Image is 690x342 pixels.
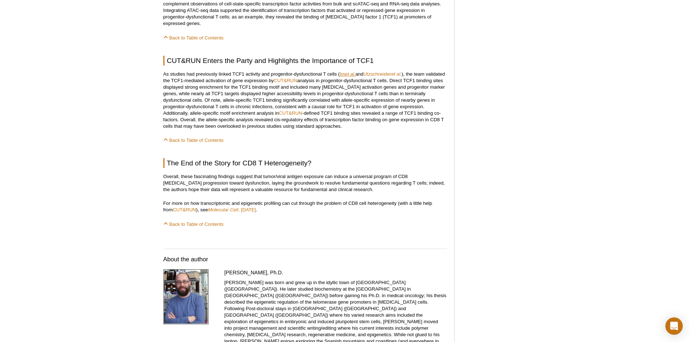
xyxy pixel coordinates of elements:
p: As studies had previously linked TCF1 activity and progenitor-dysfunctional T cells ( and ), the ... [163,71,447,130]
p: For more on how transcriptomic and epigenetic profiling can cut through the problem of CD8 cell h... [163,200,447,213]
h4: [PERSON_NAME], Ph.D. [224,269,447,276]
em: et al. [391,71,402,77]
h2: CUT&RUN Enters the Party and Highlights the Importance of TCF1 [163,56,447,66]
a: Molecular Cell, [DATE] [208,207,256,212]
em: Molecular Cell [208,207,238,212]
div: Open Intercom Messenger [665,317,683,335]
em: et al. [345,71,356,77]
h3: About the author [163,255,447,264]
a: Imet al. [340,71,355,77]
a: CUT&RUN [173,207,196,212]
a: Back to Table of Contents [163,35,224,41]
p: Overall, these fascinating findings suggest that tumor/viral antigen exposure can induce a univer... [163,173,447,193]
a: CUT&RUN [274,78,297,83]
a: Utzschneideret al. [363,71,402,77]
a: Back to Table of Contents [163,138,224,143]
img: Stuart P. Atkinson [163,269,209,324]
h2: The End of the Story for CD8 T Heterogeneity? [163,158,447,168]
a: Back to Table of Contents [163,221,224,227]
a: CUT&RUN [279,110,302,116]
